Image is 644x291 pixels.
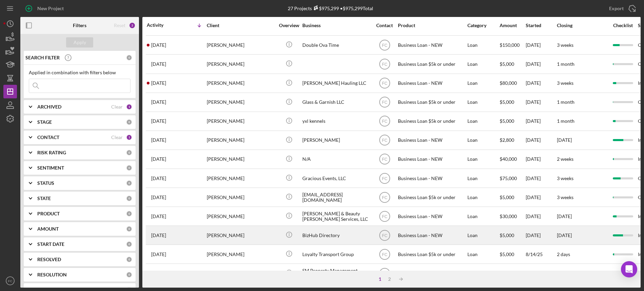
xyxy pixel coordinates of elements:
div: [DATE] [526,112,556,130]
b: SEARCH FILTER [25,55,60,60]
div: Business Loan $5k or under [398,55,466,73]
text: FC [382,62,387,67]
div: [PERSON_NAME] Hauling LLC [302,74,370,92]
div: Contact [372,23,397,28]
div: SM Property Management Services LLC [302,264,370,282]
div: Loan [467,245,499,263]
div: [PERSON_NAME] [207,36,275,54]
div: Loan [467,226,499,244]
div: [EMAIL_ADDRESS][DOMAIN_NAME] [302,188,370,206]
span: $75,000 [500,175,517,181]
div: [DATE] [526,74,556,92]
span: $5,000 [500,61,514,67]
time: 2 weeks [557,156,573,162]
b: START DATE [37,241,64,247]
div: Loan [467,264,499,282]
div: Business Loan - NEW [398,131,466,149]
div: Open Intercom Messenger [621,261,637,277]
time: 2025-09-20 13:37 [151,42,166,48]
span: $5,000 [500,99,514,105]
time: 2025-08-26 07:52 [151,252,166,257]
div: [PERSON_NAME] [207,150,275,168]
div: 0 [126,119,132,125]
div: [PERSON_NAME] [207,55,275,73]
div: Loan [467,74,499,92]
b: SENTIMENT [37,165,64,171]
span: $150,000 [500,42,520,48]
div: 0 [126,226,132,232]
div: Overview [276,23,302,28]
div: [PERSON_NAME] [207,264,275,282]
time: 3 weeks [557,194,573,200]
time: 2025-09-12 15:35 [151,118,166,124]
div: Client [207,23,275,28]
div: [PERSON_NAME] [207,74,275,92]
text: FC [382,252,387,257]
text: FC [382,138,387,143]
div: [DATE] [526,264,556,282]
div: Export [609,2,624,15]
span: $5,000 [500,251,514,257]
button: New Project [20,2,71,15]
text: FC [382,214,387,219]
div: [PERSON_NAME] [207,169,275,187]
time: 2025-09-19 00:36 [151,61,166,67]
div: New Project [37,2,64,15]
time: 3 weeks [557,42,573,48]
div: 1 [375,276,385,282]
b: ARCHIVED [37,104,61,110]
div: Business Loan - NEW [398,150,466,168]
time: 1 month [557,99,575,105]
b: STATUS [37,180,54,186]
div: 2 [385,276,394,282]
b: RISK RATING [37,150,66,155]
div: 2 [129,22,136,29]
span: $30,000 [500,213,517,219]
div: [DATE] [526,188,556,206]
div: Business Loan $5k or under [398,112,466,130]
div: [PERSON_NAME] [207,112,275,130]
time: 2025-09-18 03:18 [151,80,166,86]
div: Business Loan - NEW [398,264,466,282]
b: RESOLVED [37,257,61,262]
text: FC [382,43,387,47]
div: [PERSON_NAME] [207,245,275,263]
time: 3 weeks [557,80,573,86]
div: [PERSON_NAME] & Beauty [PERSON_NAME] Services, LLC [302,207,370,225]
div: [DATE] [526,207,556,225]
div: Glass & Garnish LLC [302,93,370,111]
div: [DATE] [526,169,556,187]
text: FC [382,119,387,124]
div: BizHub Directory [302,226,370,244]
div: N/A [302,150,370,168]
div: 0 [126,165,132,171]
div: [DATE] [526,131,556,149]
span: $80,000 [500,80,517,86]
time: [DATE] [557,270,572,276]
time: 2025-09-17 16:39 [151,99,166,105]
div: Loan [467,93,499,111]
div: Loan [467,188,499,206]
b: STAGE [37,119,52,125]
b: RESOLUTION [37,272,67,277]
div: 1 [126,134,132,140]
div: Business Loan - NEW [398,36,466,54]
div: Apply [74,37,86,47]
button: FC [3,274,17,288]
div: [DATE] [526,226,556,244]
div: 0 [126,55,132,61]
div: [DATE] [526,55,556,73]
time: 3 weeks [557,175,573,181]
div: Business Loan $5k or under [398,93,466,111]
div: Loan [467,131,499,149]
div: 27 Projects • $975,299 Total [288,5,373,11]
time: 2025-09-05 18:32 [151,176,166,181]
div: $975,299 [312,5,339,11]
div: Business Loan $5k or under [398,245,466,263]
text: FC [382,233,387,238]
time: 2025-09-02 15:57 [151,214,166,219]
time: [DATE] [557,213,572,219]
div: Business Loan - NEW [398,169,466,187]
time: 2 days [557,251,570,257]
div: [PERSON_NAME] [207,226,275,244]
